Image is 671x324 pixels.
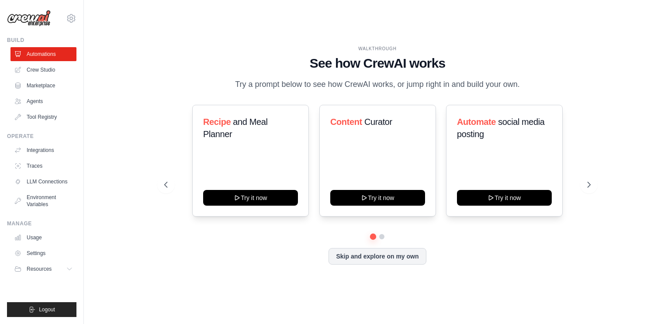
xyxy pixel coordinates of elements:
div: Build [7,37,76,44]
a: LLM Connections [10,175,76,189]
span: social media posting [457,117,545,139]
a: Tool Registry [10,110,76,124]
h1: See how CrewAI works [164,55,591,71]
a: Crew Studio [10,63,76,77]
span: Resources [27,265,52,272]
a: Traces [10,159,76,173]
a: Usage [10,231,76,245]
span: Logout [39,306,55,313]
div: WALKTHROUGH [164,45,591,52]
a: Integrations [10,143,76,157]
a: Environment Variables [10,190,76,211]
p: Try a prompt below to see how CrewAI works, or jump right in and build your own. [231,78,524,91]
span: Content [330,117,362,127]
div: Operate [7,133,76,140]
span: Recipe [203,117,231,127]
a: Automations [10,47,76,61]
button: Logout [7,302,76,317]
div: Manage [7,220,76,227]
button: Try it now [203,190,298,206]
button: Skip and explore on my own [329,248,426,265]
button: Try it now [457,190,552,206]
img: Logo [7,10,51,27]
span: Curator [364,117,392,127]
button: Resources [10,262,76,276]
button: Try it now [330,190,425,206]
span: and Meal Planner [203,117,267,139]
span: Automate [457,117,496,127]
a: Settings [10,246,76,260]
a: Marketplace [10,79,76,93]
a: Agents [10,94,76,108]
